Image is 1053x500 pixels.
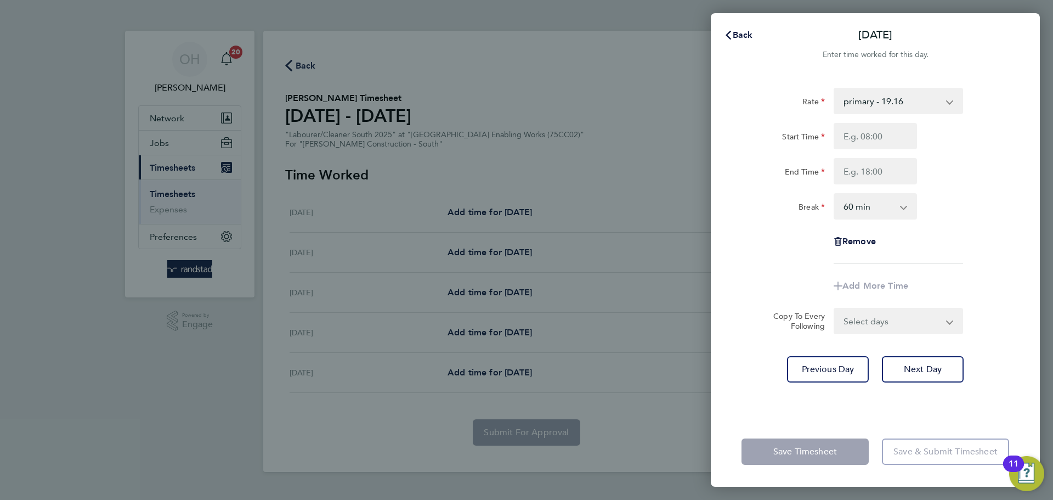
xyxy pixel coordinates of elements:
[765,311,825,331] label: Copy To Every Following
[882,356,964,383] button: Next Day
[1009,464,1018,478] div: 11
[834,123,917,149] input: E.g. 08:00
[782,132,825,145] label: Start Time
[711,48,1040,61] div: Enter time worked for this day.
[802,364,854,375] span: Previous Day
[1009,456,1044,491] button: Open Resource Center, 11 new notifications
[799,202,825,215] label: Break
[713,24,764,46] button: Back
[904,364,942,375] span: Next Day
[834,237,876,246] button: Remove
[858,27,892,43] p: [DATE]
[785,167,825,180] label: End Time
[787,356,869,383] button: Previous Day
[733,30,753,40] span: Back
[834,158,917,184] input: E.g. 18:00
[802,97,825,110] label: Rate
[842,236,876,246] span: Remove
